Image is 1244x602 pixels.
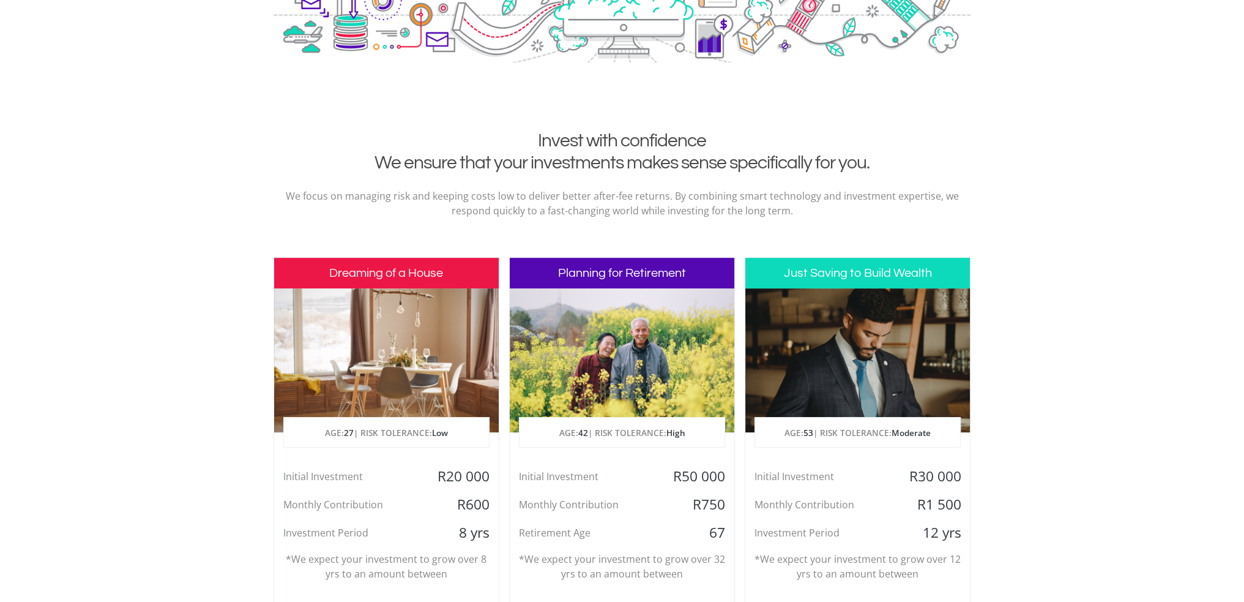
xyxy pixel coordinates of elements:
[745,524,895,542] div: Investment Period
[284,418,489,448] p: AGE: | RISK TOLERANCE:
[895,495,970,514] div: R1 500
[892,427,931,438] span: Moderate
[274,495,424,514] div: Monthly Contribution
[510,467,660,486] div: Initial Investment
[754,552,961,581] p: *We expect your investment to grow over 12 yrs to an amount between
[274,524,424,542] div: Investment Period
[745,258,970,288] h3: Just Saving to Build Wealth
[895,524,970,542] div: 12 yrs
[803,427,813,438] span: 53
[423,524,498,542] div: 8 yrs
[660,495,734,514] div: R750
[283,189,962,218] p: We focus on managing risk and keeping costs low to deliver better after-fee returns. By combining...
[755,418,960,448] p: AGE: | RISK TOLERANCE:
[666,427,685,438] span: High
[423,467,498,486] div: R20 000
[432,427,448,438] span: Low
[510,524,660,542] div: Retirement Age
[344,427,354,438] span: 27
[519,552,725,581] p: *We expect your investment to grow over 32 yrs to an amount between
[578,427,587,438] span: 42
[283,552,490,581] p: *We expect your investment to grow over 8 yrs to an amount between
[745,495,895,514] div: Monthly Contribution
[510,258,734,288] h3: Planning for Retirement
[510,495,660,514] div: Monthly Contribution
[423,495,498,514] div: R600
[660,467,734,486] div: R50 000
[745,467,895,486] div: Initial Investment
[520,418,724,448] p: AGE: | RISK TOLERANCE:
[274,467,424,486] div: Initial Investment
[660,524,734,542] div: 67
[895,467,970,486] div: R30 000
[283,130,962,174] h2: Invest with confidence We ensure that your investments makes sense specifically for you.
[274,258,499,288] h3: Dreaming of a House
